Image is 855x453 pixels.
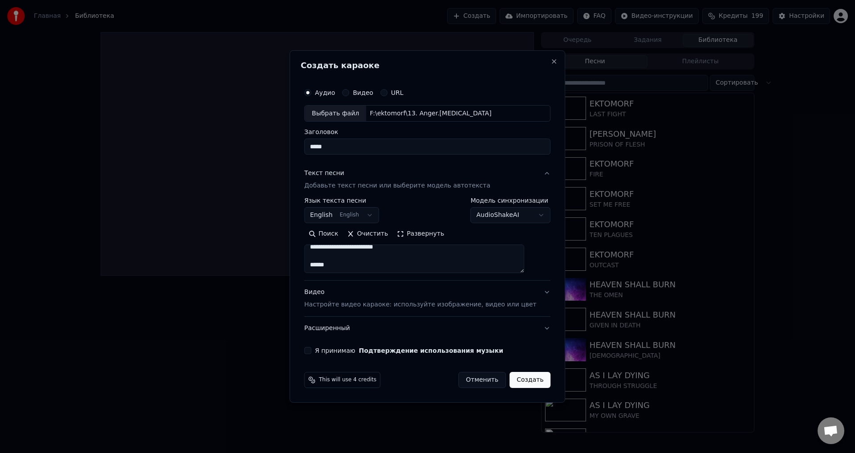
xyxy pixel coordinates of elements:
[315,347,503,354] label: Я принимаю
[458,372,506,388] button: Отменить
[304,288,536,310] div: Видео
[304,182,490,191] p: Добавьте текст песни или выберите модель автотекста
[304,169,344,178] div: Текст песни
[304,317,550,340] button: Расширенный
[471,198,551,204] label: Модель синхронизации
[305,106,366,122] div: Выбрать файл
[304,162,550,198] button: Текст песниДобавьте текст песни или выберите модель автотекста
[509,372,550,388] button: Создать
[343,227,393,241] button: Очистить
[359,347,503,354] button: Я принимаю
[304,281,550,317] button: ВидеоНастройте видео караоке: используйте изображение, видео или цвет
[304,300,536,309] p: Настройте видео караоке: используйте изображение, видео или цвет
[301,61,554,69] h2: Создать караоке
[304,129,550,135] label: Заголовок
[315,90,335,96] label: Аудио
[392,227,448,241] button: Развернуть
[304,227,342,241] button: Поиск
[366,109,495,118] div: F:\ektomorf\13. Anger.[MEDICAL_DATA]
[304,198,379,204] label: Язык текста песни
[319,376,376,384] span: This will use 4 credits
[353,90,373,96] label: Видео
[304,198,550,281] div: Текст песниДобавьте текст песни или выберите модель автотекста
[391,90,403,96] label: URL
